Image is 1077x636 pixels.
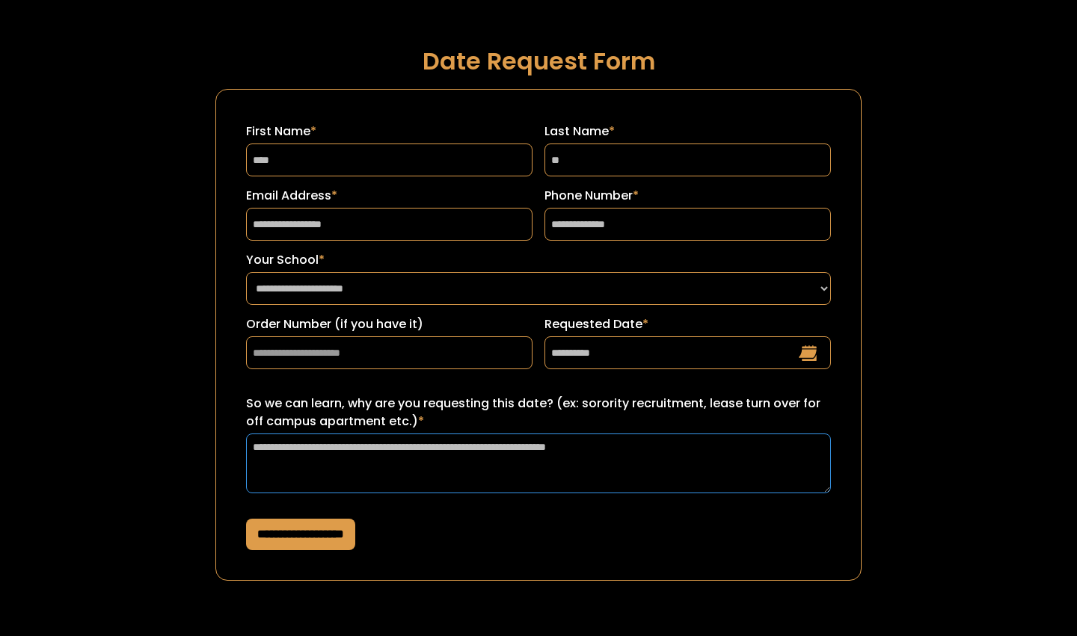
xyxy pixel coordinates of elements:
form: Request a Date Form [215,89,862,581]
label: Phone Number [544,187,831,205]
label: Email Address [246,187,533,205]
h1: Date Request Form [215,48,862,74]
label: Order Number (if you have it) [246,315,533,333]
label: Your School [246,251,831,269]
label: So we can learn, why are you requesting this date? (ex: sorority recruitment, lease turn over for... [246,395,831,430]
label: Last Name [544,123,831,141]
label: First Name [246,123,533,141]
label: Requested Date [544,315,831,333]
